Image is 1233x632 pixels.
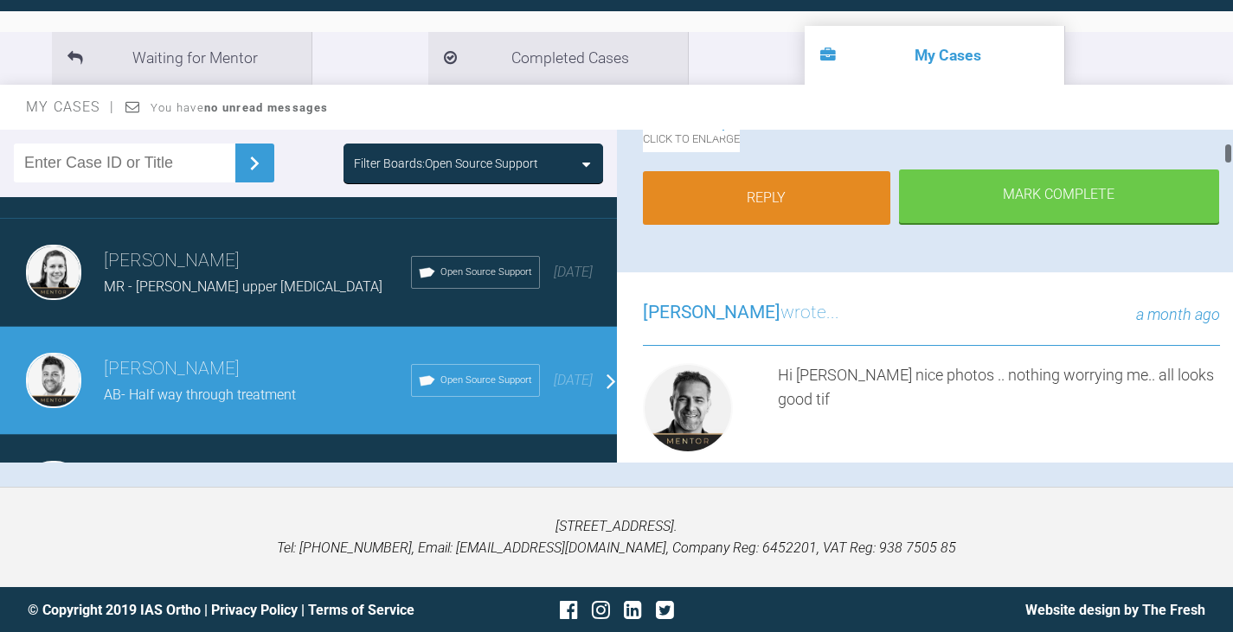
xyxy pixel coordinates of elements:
img: Kelly Toft [26,245,81,300]
div: Hi [PERSON_NAME] nice photos .. nothing worrying me.. all looks good tif [778,363,1221,460]
div: Mark Complete [899,169,1219,223]
h3: wrote... [643,298,839,328]
span: My Cases [26,99,115,115]
img: Guy Wells [26,353,81,408]
a: Reply [643,171,890,225]
input: Enter Case ID or Title [14,144,235,182]
img: Guy Wells [26,461,81,516]
a: Terms of Service [308,602,414,618]
span: a month ago [1136,305,1220,323]
li: My Cases [805,26,1064,85]
li: Waiting for Mentor [52,32,311,85]
img: chevronRight.28bd32b0.svg [241,150,268,177]
span: [PERSON_NAME] [643,302,780,322]
span: Open Source Support [440,373,532,388]
span: AB- Half way through treatment [104,386,296,403]
span: Open Source Support [440,265,532,280]
div: Filter Boards: Open Source Support [354,154,538,173]
strong: no unread messages [204,101,328,114]
div: © Copyright 2019 IAS Ortho | | [28,599,421,622]
span: Click to enlarge [643,126,740,153]
h3: [PERSON_NAME] [104,354,411,384]
a: Privacy Policy [211,602,298,618]
span: [DATE] [554,264,593,280]
li: Completed Cases [428,32,688,85]
a: Website design by The Fresh [1025,602,1205,618]
span: You have [151,101,328,114]
h3: [PERSON_NAME] [104,246,411,276]
p: [STREET_ADDRESS]. Tel: [PHONE_NUMBER], Email: [EMAIL_ADDRESS][DOMAIN_NAME], Company Reg: 6452201,... [28,515,1205,559]
span: MR - [PERSON_NAME] upper [MEDICAL_DATA] [104,278,382,295]
img: Tif Qureshi [643,363,733,453]
span: [DATE] [554,372,593,388]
